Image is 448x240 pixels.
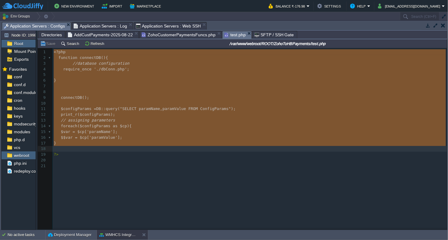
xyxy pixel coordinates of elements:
span: vcs [13,145,21,150]
div: 16 [38,135,47,141]
span: = [73,129,75,134]
button: Env Groups [2,12,32,21]
div: 14 [38,123,47,129]
span: connectDB [80,55,101,60]
a: php.ini [13,161,27,166]
span: Application Servers : Log [74,22,127,30]
span: ( [77,124,80,128]
button: Deployment Manager [48,232,91,238]
div: 8 [38,89,47,95]
span: as [113,124,118,128]
span: DB [96,106,101,111]
span: $cp [120,124,127,128]
div: 3 [38,61,47,66]
span: (){ [101,55,108,60]
button: Save [40,41,57,46]
a: cron [13,98,23,103]
button: [EMAIL_ADDRESS][DOMAIN_NAME] [378,2,442,10]
a: modules [13,129,31,135]
span: require_once [63,67,91,71]
span: SFTP / SSH Gate [254,31,294,38]
button: Help [350,2,367,10]
span: $$var [61,135,72,140]
span: } [54,141,56,145]
span: print_r [61,112,77,117]
a: webroot [13,153,30,158]
span: Directories [41,31,62,38]
span: 'paramValue' [89,135,117,140]
a: Favorites [8,67,28,72]
span: (); [82,95,89,100]
a: php.d [13,137,26,142]
span: Application Servers : Configs [4,22,65,30]
button: Search [61,41,81,46]
a: Mount Points [13,49,40,54]
span: } [54,78,56,83]
div: 1 [38,49,47,55]
span: conf.d [13,82,27,87]
li: /var/www/webroot/ROOT/log_files/AddCustPayments-2025-08-22 [66,31,139,38]
a: conf [13,74,23,79]
span: './dbConn.php' [94,67,127,71]
span: ]; [113,129,118,134]
span: ]; [117,135,122,140]
div: 9 [38,95,47,101]
a: Exports [13,57,30,62]
span: ){ [127,124,132,128]
span: = [94,106,96,111]
div: 4 [38,66,47,72]
div: No active tasks [8,230,45,240]
span: $cp [77,129,84,134]
a: redeploy.conf [13,168,40,174]
a: hooks [13,105,26,111]
span: AddCustPayments-2025-08-22 [68,31,133,38]
div: 21 [38,163,47,169]
span: ( [77,112,80,117]
button: Import [102,2,124,10]
div: 11 [38,106,47,112]
button: New Environment [54,2,96,10]
span: ( [117,106,120,111]
span: = [75,135,77,140]
div: 17 [38,141,47,146]
div: 12 [38,112,47,118]
a: Root [13,41,24,46]
span: query [106,106,117,111]
span: "SELECT paramName,paramValue FROM ConfigParams" [120,106,231,111]
a: modsecurity.d [13,121,41,127]
li: /var/www/webroot/ROOT/ZohoToHBPayments/ZohoCustomerPaymentsFuncs.php [139,31,222,38]
div: 18 [38,146,47,152]
span: $configParams [80,124,110,128]
button: WMHCS Integration [99,232,137,238]
span: :: [101,106,106,111]
span: // assigning parameters [61,118,115,122]
span: connectDB [61,95,82,100]
span: test.php [224,31,246,39]
span: Favorites [8,66,28,72]
span: ); [231,106,236,111]
div: 15 [38,129,47,135]
span: ZohoCustomerPaymentsFuncs.php [142,31,216,38]
div: 5 [38,72,47,78]
span: ); [110,112,115,117]
div: 2 [38,55,47,61]
button: Marketplace [130,2,163,10]
span: function [59,55,78,60]
button: Balance ₹-176.98 [269,2,307,10]
span: [ [85,129,87,134]
span: $configParams [80,112,110,117]
a: conf.modules.d [13,90,44,95]
span: <?php [54,50,66,54]
li: /var/www/webroot/ROOT/ZohoToHBPayments/test.php [222,31,252,38]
